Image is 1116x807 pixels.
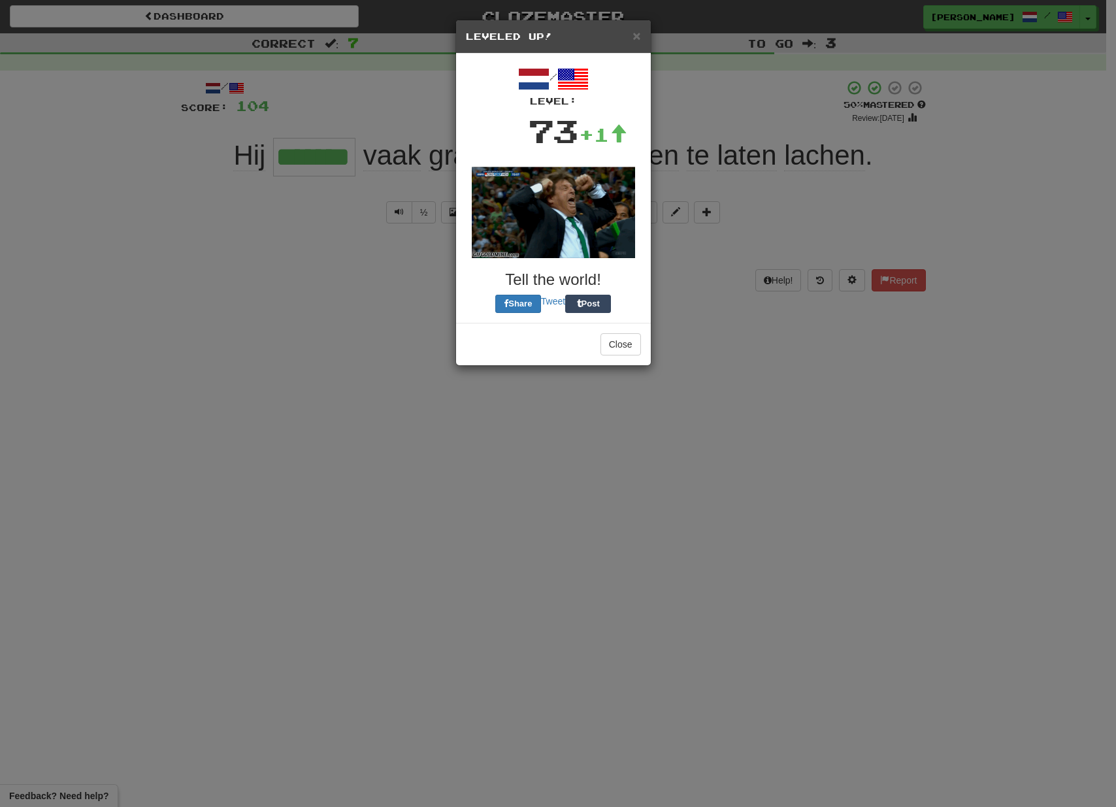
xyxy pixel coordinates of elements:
[600,333,641,355] button: Close
[466,271,641,288] h3: Tell the world!
[579,122,627,148] div: +1
[495,295,541,313] button: Share
[565,295,611,313] button: Post
[632,28,640,43] span: ×
[541,296,565,306] a: Tweet
[472,167,635,258] img: soccer-coach-305de1daf777ce53eb89c6f6bc29008043040bc4dbfb934f710cb4871828419f.gif
[632,29,640,42] button: Close
[528,108,579,154] div: 73
[466,30,641,43] h5: Leveled Up!
[466,95,641,108] div: Level:
[466,63,641,108] div: /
